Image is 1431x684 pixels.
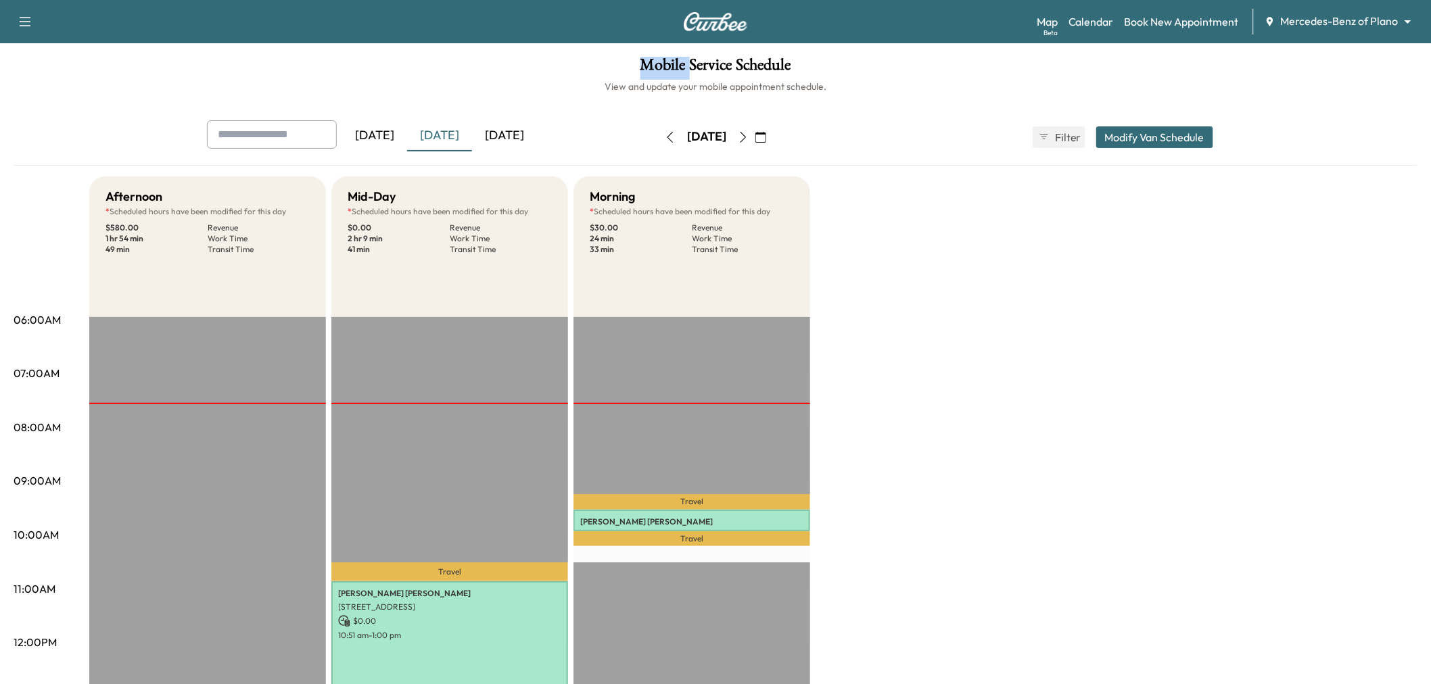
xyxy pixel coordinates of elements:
[1069,14,1114,30] a: Calendar
[692,233,794,244] p: Work Time
[348,244,450,255] p: 41 min
[590,244,692,255] p: 33 min
[1033,126,1085,148] button: Filter
[14,57,1417,80] h1: Mobile Service Schedule
[1043,28,1058,38] div: Beta
[590,206,794,217] p: Scheduled hours have been modified for this day
[348,206,552,217] p: Scheduled hours have been modified for this day
[105,222,208,233] p: $ 580.00
[692,244,794,255] p: Transit Time
[14,527,59,543] p: 10:00AM
[105,187,162,206] h5: Afternoon
[208,244,310,255] p: Transit Time
[348,222,450,233] p: $ 0.00
[692,222,794,233] p: Revenue
[450,244,552,255] p: Transit Time
[208,222,310,233] p: Revenue
[1281,14,1399,29] span: Mercedes-Benz of Plano
[590,187,635,206] h5: Morning
[14,312,61,328] p: 06:00AM
[1037,14,1058,30] a: MapBeta
[208,233,310,244] p: Work Time
[14,634,57,650] p: 12:00PM
[580,516,803,527] p: [PERSON_NAME] [PERSON_NAME]
[338,588,561,599] p: [PERSON_NAME] [PERSON_NAME]
[14,365,60,381] p: 07:00AM
[450,233,552,244] p: Work Time
[348,233,450,244] p: 2 hr 9 min
[683,12,748,31] img: Curbee Logo
[342,120,407,151] div: [DATE]
[590,233,692,244] p: 24 min
[14,472,61,489] p: 09:00AM
[338,630,561,641] p: 10:51 am - 1:00 pm
[14,80,1417,93] h6: View and update your mobile appointment schedule.
[105,206,310,217] p: Scheduled hours have been modified for this day
[687,128,726,145] div: [DATE]
[14,581,55,597] p: 11:00AM
[1055,129,1079,145] span: Filter
[14,419,61,435] p: 08:00AM
[348,187,396,206] h5: Mid-Day
[590,222,692,233] p: $ 30.00
[1125,14,1239,30] a: Book New Appointment
[573,531,810,546] p: Travel
[407,120,472,151] div: [DATE]
[1096,126,1213,148] button: Modify Van Schedule
[580,530,803,541] p: [STREET_ADDRESS]
[331,562,568,581] p: Travel
[105,233,208,244] p: 1 hr 54 min
[338,602,561,612] p: [STREET_ADDRESS]
[573,494,810,510] p: Travel
[472,120,537,151] div: [DATE]
[105,244,208,255] p: 49 min
[450,222,552,233] p: Revenue
[338,615,561,627] p: $ 0.00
